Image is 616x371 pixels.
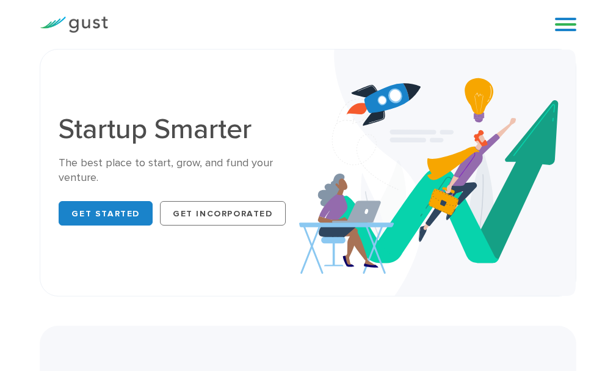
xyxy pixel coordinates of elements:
[59,116,299,144] h1: Startup Smarter
[299,50,576,296] img: Startup Smarter Hero
[59,201,153,226] a: Get Started
[40,17,108,33] img: Gust Logo
[59,156,299,185] div: The best place to start, grow, and fund your venture.
[160,201,286,226] a: Get Incorporated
